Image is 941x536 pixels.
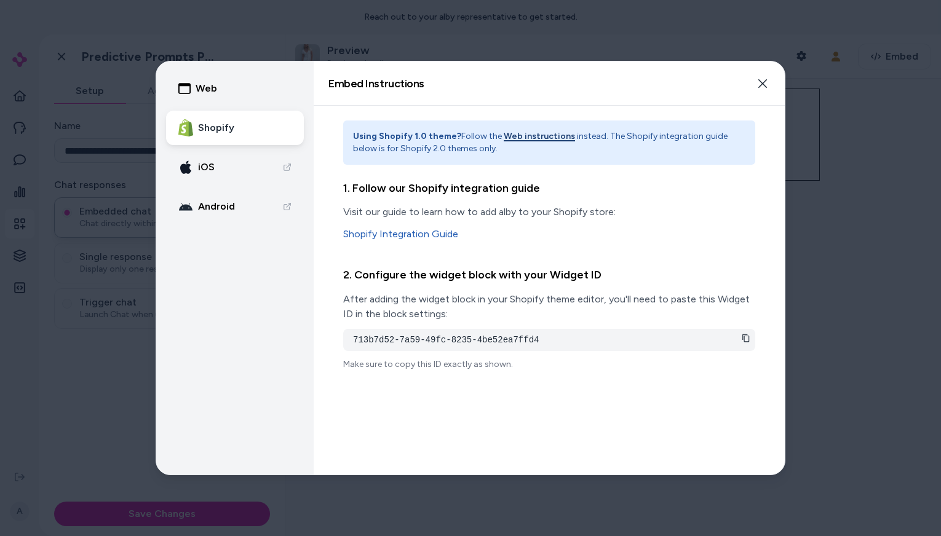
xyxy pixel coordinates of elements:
button: Web instructions [504,130,575,143]
img: android [178,199,193,214]
a: android Android [166,189,304,224]
a: apple-icon iOS [166,150,304,184]
img: Shopify Logo [178,119,193,136]
h3: 1. Follow our Shopify integration guide [343,179,755,197]
p: Make sure to copy this ID exactly as shown. [343,358,755,371]
img: apple-icon [178,160,193,175]
strong: Using Shopify 1.0 theme? [353,131,461,141]
p: Visit our guide to learn how to add alby to your Shopify store: [343,205,755,219]
button: Shopify [166,111,304,145]
h2: Embed Instructions [328,78,424,89]
h3: 2. Configure the widget block with your Widget ID [343,266,755,284]
p: After adding the widget block in your Shopify theme editor, you'll need to paste this Widget ID i... [343,292,755,321]
pre: 713b7d52-7a59-49fc-8235-4be52ea7ffd4 [353,334,745,346]
p: Follow the instead. The Shopify integration guide below is for Shopify 2.0 themes only. [353,130,745,155]
button: Web [166,71,304,106]
div: iOS [178,160,215,175]
div: Android [178,199,235,214]
a: Shopify Integration Guide [343,227,755,242]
